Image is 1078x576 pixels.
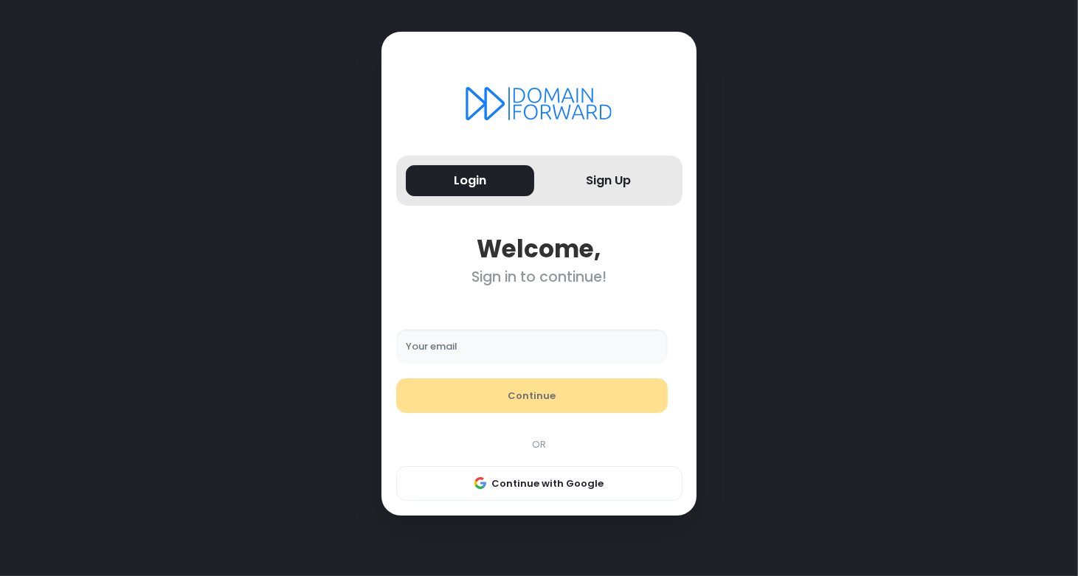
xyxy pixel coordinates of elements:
[389,437,690,452] div: OR
[396,268,683,285] div: Sign in to continue!
[406,165,535,197] button: Login
[396,235,683,263] div: Welcome,
[396,466,683,502] button: Continue with Google
[544,165,673,197] button: Sign Up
